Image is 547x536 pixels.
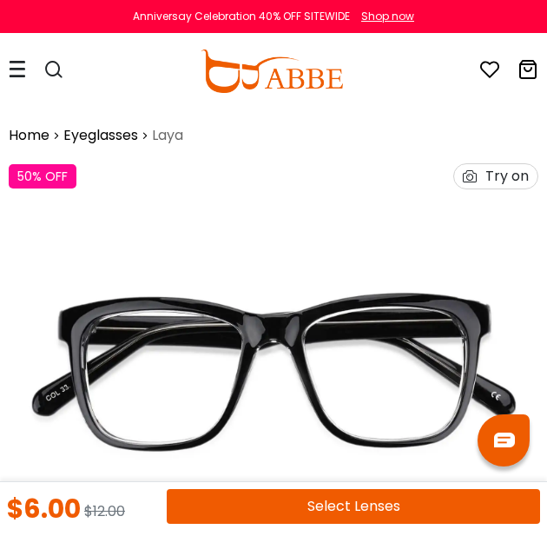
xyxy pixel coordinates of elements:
img: abbeglasses.com [201,50,343,93]
a: Eyeglasses [63,125,138,146]
a: Home [9,125,49,146]
span: Laya [152,125,183,146]
div: Shop now [361,9,414,24]
a: Shop now [353,9,414,23]
div: Try on [485,164,529,189]
div: Anniversay Celebration 40% OFF SITEWIDE [133,9,350,24]
div: 50% OFF [9,164,76,189]
img: chat [494,433,515,447]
